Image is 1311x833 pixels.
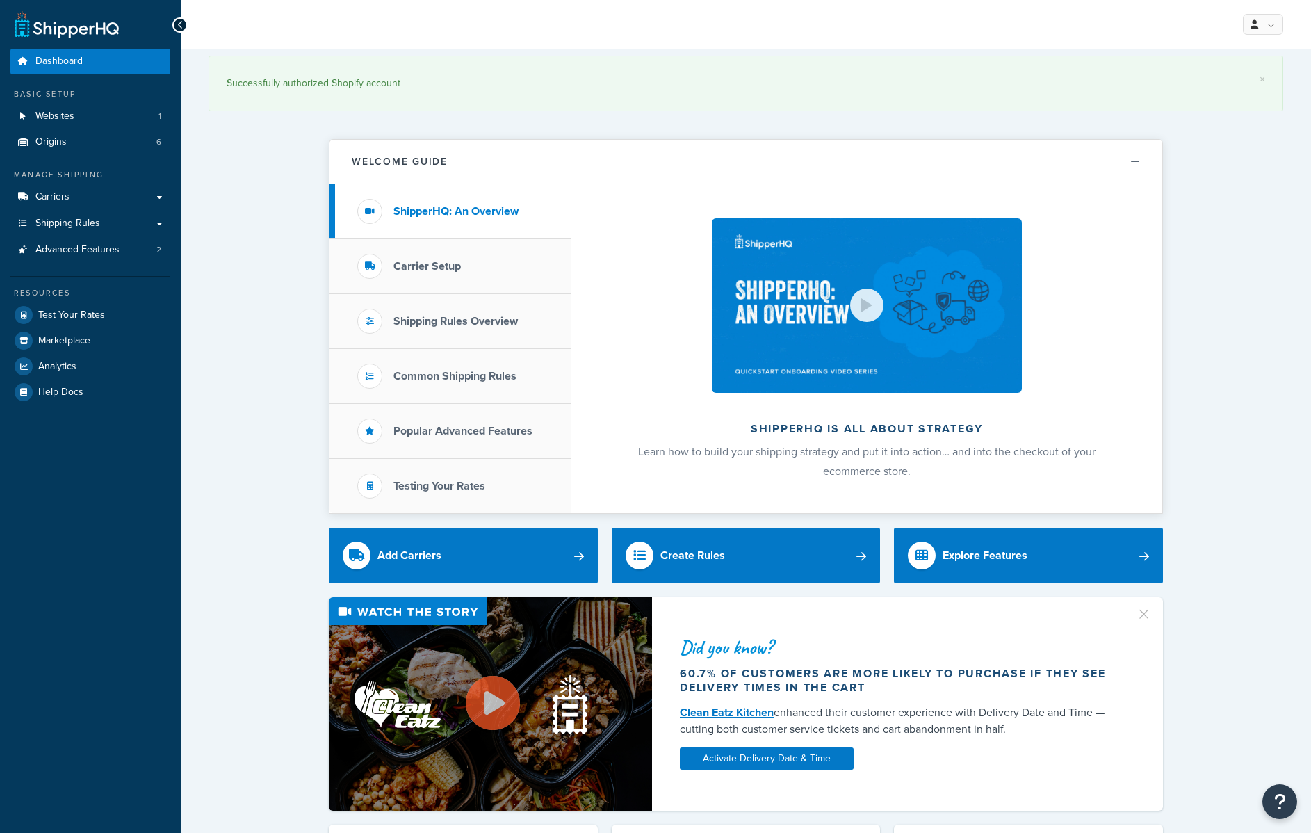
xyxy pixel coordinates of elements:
[35,56,83,67] span: Dashboard
[660,546,725,565] div: Create Rules
[393,315,518,327] h3: Shipping Rules Overview
[38,387,83,398] span: Help Docs
[227,74,1265,93] div: Successfully authorized Shopify account
[10,287,170,299] div: Resources
[10,237,170,263] a: Advanced Features2
[156,244,161,256] span: 2
[608,423,1125,435] h2: ShipperHQ is all about strategy
[377,546,441,565] div: Add Carriers
[680,704,774,720] a: Clean Eatz Kitchen
[38,335,90,347] span: Marketplace
[329,597,652,811] img: Video thumbnail
[10,237,170,263] li: Advanced Features
[393,260,461,273] h3: Carrier Setup
[35,244,120,256] span: Advanced Features
[894,528,1163,583] a: Explore Features
[1262,784,1297,819] button: Open Resource Center
[10,104,170,129] a: Websites1
[10,328,170,353] a: Marketplace
[35,191,70,203] span: Carriers
[612,528,881,583] a: Create Rules
[156,136,161,148] span: 6
[35,218,100,229] span: Shipping Rules
[35,136,67,148] span: Origins
[352,156,448,167] h2: Welcome Guide
[10,184,170,210] a: Carriers
[680,667,1119,695] div: 60.7% of customers are more likely to purchase if they see delivery times in the cart
[38,309,105,321] span: Test Your Rates
[943,546,1027,565] div: Explore Features
[10,88,170,100] div: Basic Setup
[638,444,1096,479] span: Learn how to build your shipping strategy and put it into action… and into the checkout of your e...
[712,218,1022,393] img: ShipperHQ is all about strategy
[393,205,519,218] h3: ShipperHQ: An Overview
[10,211,170,236] a: Shipping Rules
[10,380,170,405] a: Help Docs
[680,638,1119,657] div: Did you know?
[393,425,532,437] h3: Popular Advanced Features
[10,169,170,181] div: Manage Shipping
[10,354,170,379] a: Analytics
[10,129,170,155] a: Origins6
[10,49,170,74] a: Dashboard
[329,528,598,583] a: Add Carriers
[10,129,170,155] li: Origins
[38,361,76,373] span: Analytics
[35,111,74,122] span: Websites
[158,111,161,122] span: 1
[329,140,1162,184] button: Welcome Guide
[10,104,170,129] li: Websites
[680,704,1119,738] div: enhanced their customer experience with Delivery Date and Time — cutting both customer service ti...
[393,480,485,492] h3: Testing Your Rates
[393,370,516,382] h3: Common Shipping Rules
[1260,74,1265,85] a: ×
[10,302,170,327] a: Test Your Rates
[680,747,854,770] a: Activate Delivery Date & Time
